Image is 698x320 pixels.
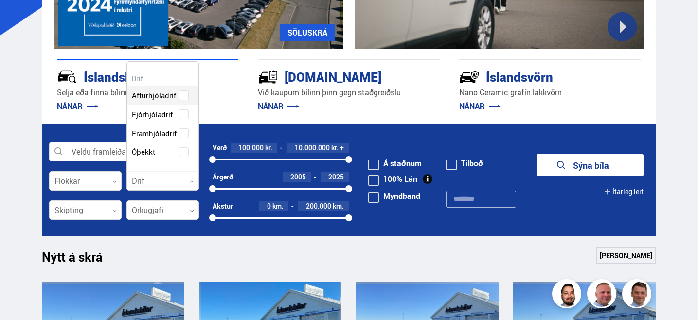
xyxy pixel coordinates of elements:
[213,144,227,152] div: Verð
[331,144,339,152] span: kr.
[132,145,155,159] span: Óþekkt
[57,101,98,111] a: NÁNAR
[459,87,641,98] p: Nano Ceramic grafín lakkvörn
[290,172,306,181] span: 2005
[280,24,335,41] a: SÖLUSKRÁ
[624,281,653,310] img: FbJEzSuNWCJXmdc-.webp
[368,175,417,183] label: 100% Lán
[258,67,278,87] img: tr5P-W3DuiFaO7aO.svg
[57,67,77,87] img: JRvxyua_JYH6wB4c.svg
[589,281,618,310] img: siFngHWaQ9KaOqBr.png
[333,202,344,210] span: km.
[258,87,440,98] p: Við kaupum bílinn þinn gegn staðgreiðslu
[368,160,422,167] label: Á staðnum
[8,4,37,33] button: Opna LiveChat spjallviðmót
[258,68,405,85] div: [DOMAIN_NAME]
[265,144,272,152] span: kr.
[295,143,330,152] span: 10.000.000
[604,180,644,202] button: Ítarleg leit
[459,101,501,111] a: NÁNAR
[213,202,233,210] div: Akstur
[306,201,331,211] span: 200.000
[267,201,271,211] span: 0
[57,87,239,98] p: Selja eða finna bílinn
[537,154,644,176] button: Sýna bíla
[42,249,120,270] h1: Nýtt á skrá
[459,68,607,85] div: Íslandsvörn
[446,160,483,167] label: Tilboð
[596,247,656,264] a: [PERSON_NAME]
[554,281,583,310] img: nhp88E3Fdnt1Opn2.png
[328,172,344,181] span: 2025
[272,202,284,210] span: km.
[459,67,480,87] img: -Svtn6bYgwAsiwNX.svg
[132,107,173,122] span: Fjórhjóladrif
[340,144,344,152] span: +
[368,192,420,200] label: Myndband
[258,101,299,111] a: NÁNAR
[132,126,177,141] span: Framhjóladrif
[238,143,264,152] span: 100.000
[132,89,176,103] span: Afturhjóladrif
[213,173,233,181] div: Árgerð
